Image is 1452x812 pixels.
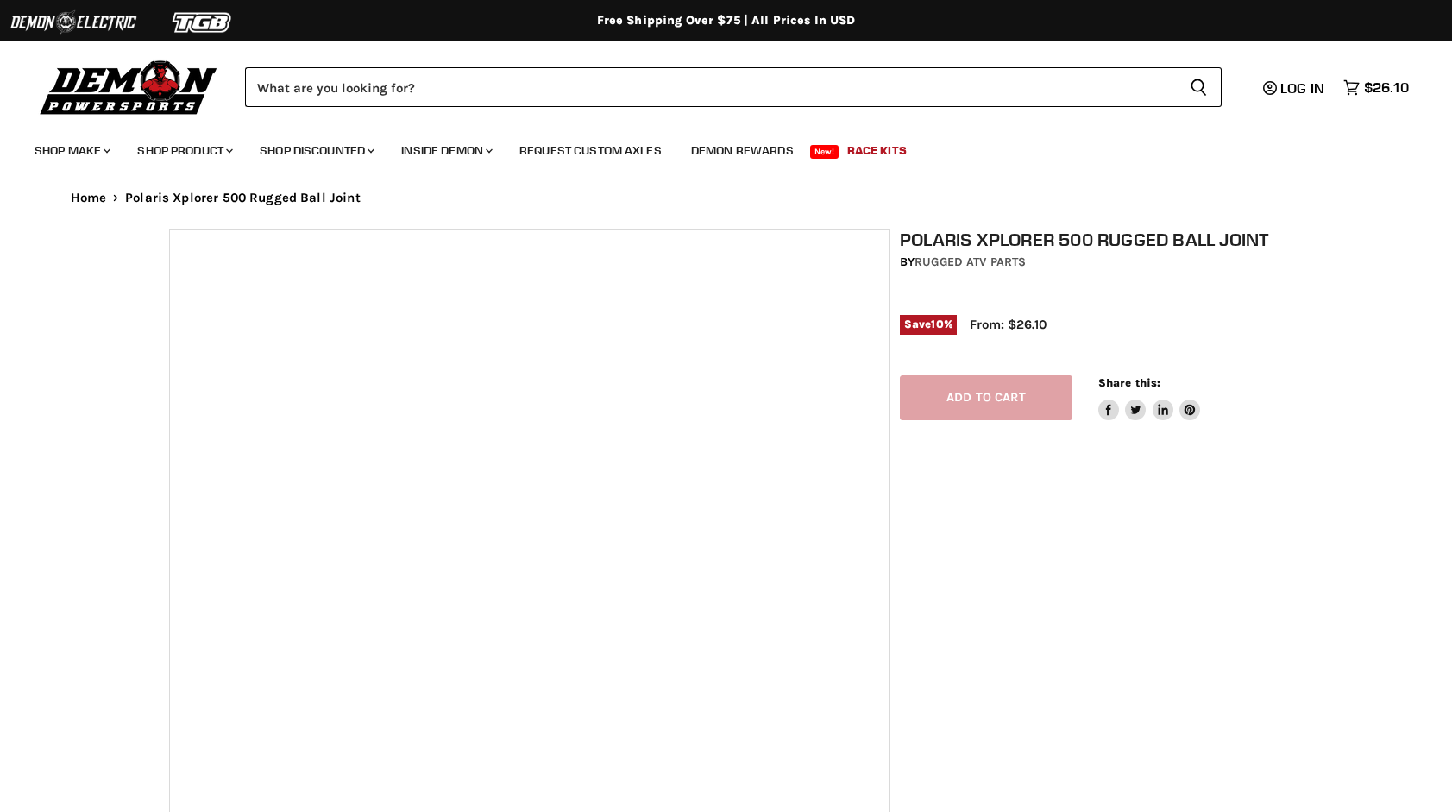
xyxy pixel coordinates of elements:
[915,255,1026,269] a: Rugged ATV Parts
[1280,79,1324,97] span: Log in
[388,133,503,168] a: Inside Demon
[1364,79,1409,96] span: $26.10
[138,6,267,39] img: TGB Logo 2
[22,133,121,168] a: Shop Make
[35,56,223,117] img: Demon Powersports
[245,67,1222,107] form: Product
[71,191,107,205] a: Home
[9,6,138,39] img: Demon Electric Logo 2
[125,191,361,205] span: Polaris Xplorer 500 Rugged Ball Joint
[834,133,920,168] a: Race Kits
[970,317,1047,332] span: From: $26.10
[36,191,1417,205] nav: Breadcrumbs
[900,253,1293,272] div: by
[245,67,1176,107] input: Search
[506,133,675,168] a: Request Custom Axles
[1098,376,1160,389] span: Share this:
[900,315,957,334] span: Save %
[678,133,807,168] a: Demon Rewards
[1176,67,1222,107] button: Search
[1335,75,1417,100] a: $26.10
[124,133,243,168] a: Shop Product
[810,145,839,159] span: New!
[931,318,943,330] span: 10
[247,133,385,168] a: Shop Discounted
[22,126,1405,168] ul: Main menu
[1098,375,1201,421] aside: Share this:
[900,229,1293,250] h1: Polaris Xplorer 500 Rugged Ball Joint
[1255,80,1335,96] a: Log in
[36,13,1417,28] div: Free Shipping Over $75 | All Prices In USD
